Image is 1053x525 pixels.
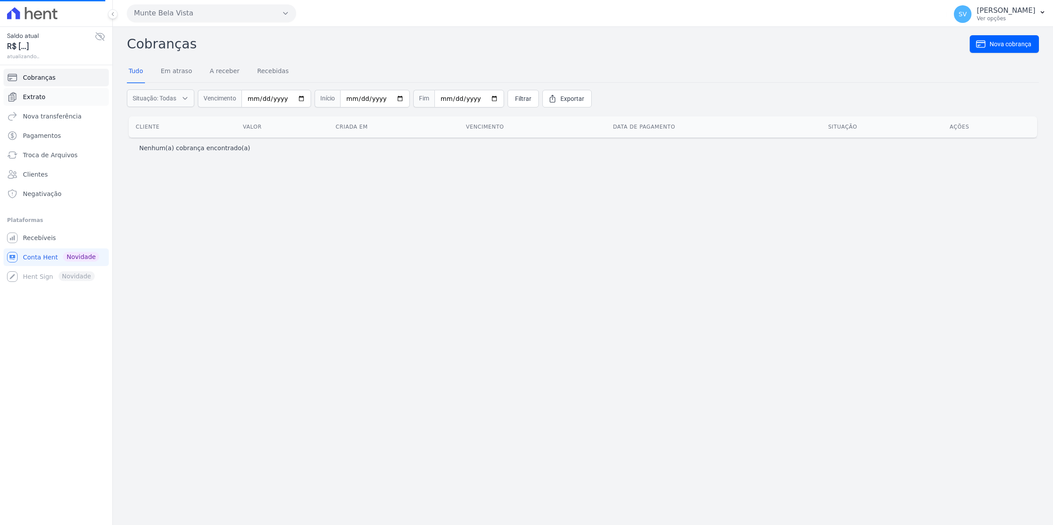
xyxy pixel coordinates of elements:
[236,116,329,137] th: Valor
[23,131,61,140] span: Pagamentos
[4,185,109,203] a: Negativação
[198,90,241,107] span: Vencimento
[329,116,459,137] th: Criada em
[977,6,1035,15] p: [PERSON_NAME]
[508,90,539,107] a: Filtrar
[959,11,967,17] span: SV
[943,116,1037,137] th: Ações
[7,52,95,60] span: atualizando...
[4,166,109,183] a: Clientes
[127,4,296,22] button: Munte Bela Vista
[23,253,58,262] span: Conta Hent
[23,233,56,242] span: Recebíveis
[159,60,194,83] a: Em atraso
[4,248,109,266] a: Conta Hent Novidade
[133,94,176,103] span: Situação: Todas
[129,116,236,137] th: Cliente
[7,215,105,226] div: Plataformas
[947,2,1053,26] button: SV [PERSON_NAME] Ver opções
[4,107,109,125] a: Nova transferência
[4,127,109,144] a: Pagamentos
[560,94,584,103] span: Exportar
[127,60,145,83] a: Tudo
[4,146,109,164] a: Troca de Arquivos
[315,90,340,107] span: Início
[977,15,1035,22] p: Ver opções
[139,144,250,152] p: Nenhum(a) cobrança encontrado(a)
[127,89,194,107] button: Situação: Todas
[7,31,95,41] span: Saldo atual
[990,40,1031,48] span: Nova cobrança
[4,88,109,106] a: Extrato
[23,92,45,101] span: Extrato
[4,229,109,247] a: Recebíveis
[23,151,78,159] span: Troca de Arquivos
[821,116,943,137] th: Situação
[23,112,82,121] span: Nova transferência
[515,94,531,103] span: Filtrar
[23,189,62,198] span: Negativação
[413,90,434,107] span: Fim
[606,116,821,137] th: Data de pagamento
[7,69,105,285] nav: Sidebar
[23,73,56,82] span: Cobranças
[542,90,592,107] a: Exportar
[459,116,606,137] th: Vencimento
[63,252,99,262] span: Novidade
[127,34,970,54] h2: Cobranças
[256,60,291,83] a: Recebidas
[23,170,48,179] span: Clientes
[208,60,241,83] a: A receber
[4,69,109,86] a: Cobranças
[970,35,1039,53] a: Nova cobrança
[7,41,95,52] span: R$ [...]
